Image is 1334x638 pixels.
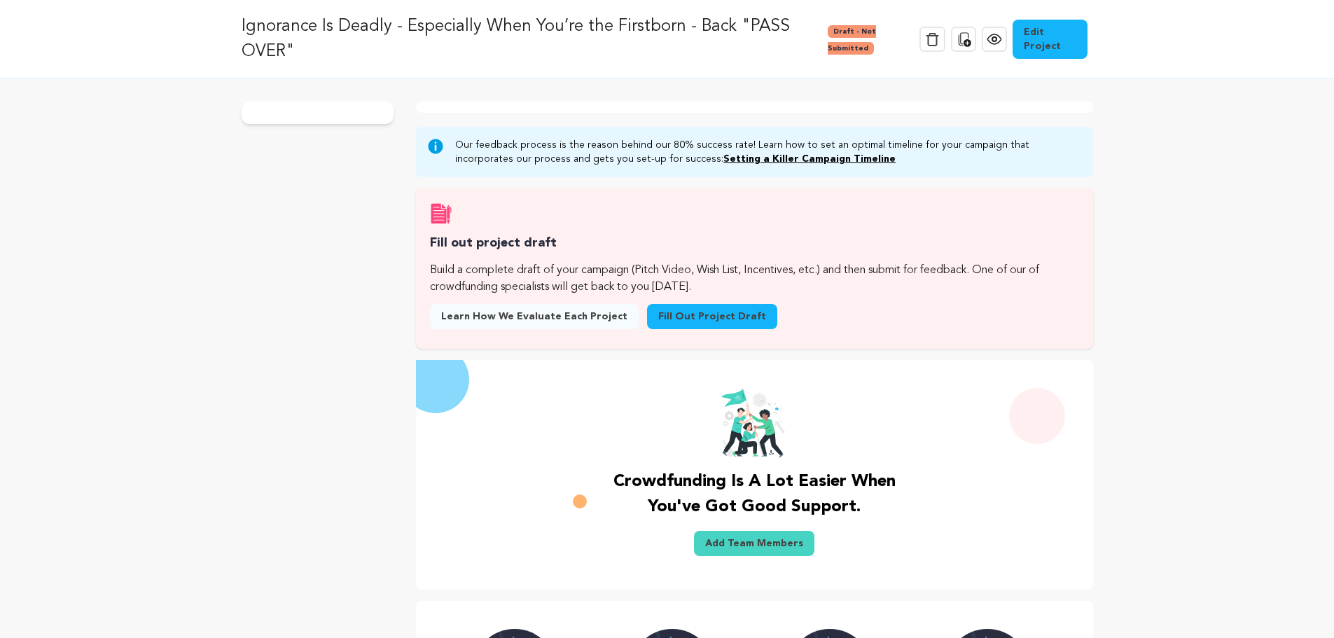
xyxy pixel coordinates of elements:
[455,138,1081,166] p: Our feedback process is the reason behind our 80% success rate! Learn how to set an optimal timel...
[430,233,1078,254] h3: Fill out project draft
[242,14,819,64] p: Ignorance Is Deadly - Especially When You’re the Firstborn - Back "PASS OVER"
[430,304,639,329] a: Learn how we evaluate each project
[723,154,896,164] a: Setting a Killer Campaign Timeline
[1013,20,1087,59] a: Edit Project
[694,531,814,556] a: Add Team Members
[828,25,876,55] span: Draft - Not Submitted
[599,469,910,520] p: Crowdfunding is a lot easier when you've got good support.
[647,304,777,329] a: Fill out project draft
[721,388,788,458] img: team goal image
[441,310,627,324] span: Learn how we evaluate each project
[430,262,1078,296] p: Build a complete draft of your campaign (Pitch Video, Wish List, Incentives, etc.) and then submi...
